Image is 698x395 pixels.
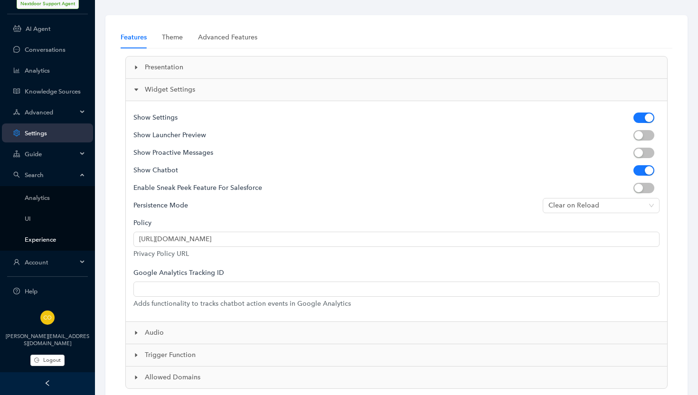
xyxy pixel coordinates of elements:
[198,32,257,43] div: Advanced Features
[34,357,39,363] span: logout
[145,350,660,360] span: Trigger Function
[133,126,633,144] h5: Show Launcher Preview
[133,109,633,126] h5: Show Settings
[133,264,224,282] h5: Google Analytics Tracking ID
[25,46,85,53] a: Conversations
[25,130,85,137] a: Settings
[133,352,139,358] span: caret-right
[133,179,633,197] h5: Enable Sneak Peek feature for Salesforce
[145,372,660,383] span: Allowed Domains
[133,299,660,309] span: Adds functionality to tracks chatbot action events in Google Analytics
[145,328,660,338] span: Audio
[133,330,139,336] span: caret-right
[121,32,147,43] div: Features
[43,356,61,364] span: Logout
[133,65,139,70] span: caret-right
[133,144,633,161] h5: Show Proactive Messages
[40,310,55,325] img: 9bd6fc8dc59eafe68b94aecc33e6c356
[133,214,151,232] h5: Policy
[13,288,20,294] span: question-circle
[25,88,85,95] a: Knowledge Sources
[162,32,183,43] div: Theme
[25,236,85,243] a: Experience
[133,161,633,179] h5: Show Chatbot
[25,194,85,201] a: Analytics
[13,259,20,265] span: user
[145,85,660,95] span: Widget Settings
[25,109,77,116] span: Advanced
[25,67,85,74] a: Analytics
[13,109,20,115] span: deployment-unit
[25,288,85,295] span: Help
[133,197,543,214] h5: Persistence Mode
[30,355,65,366] button: Logout
[145,62,660,73] span: Presentation
[25,150,77,158] span: Guide
[25,171,77,179] span: Search
[133,375,139,380] span: caret-right
[25,259,77,266] span: Account
[548,198,654,213] span: Clear on Reload
[133,249,660,259] span: Privacy Policy URL
[133,87,139,93] span: caret-right
[25,215,85,222] a: UI
[13,171,20,178] span: search
[26,25,85,32] a: AI Agent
